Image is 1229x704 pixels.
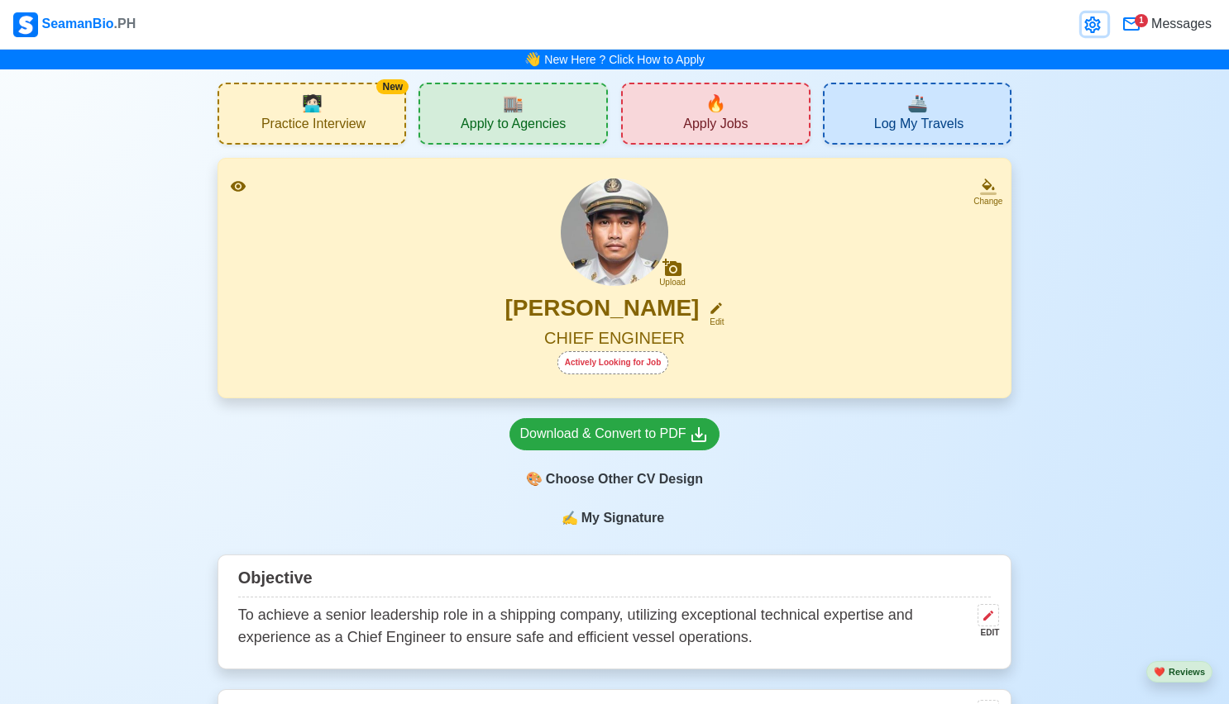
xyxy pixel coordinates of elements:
[907,91,928,116] span: travel
[13,12,136,37] div: SeamanBio
[524,49,542,70] span: bell
[1135,14,1148,27] div: 1
[578,508,667,528] span: My Signature
[238,328,992,351] h5: CHIEF ENGINEER
[544,53,705,66] a: New Here ? Click How to Apply
[261,116,366,136] span: Practice Interview
[562,508,578,528] span: sign
[302,91,323,116] span: interview
[114,17,136,31] span: .PH
[509,418,720,450] a: Download & Convert to PDF
[1146,661,1212,683] button: heartReviews
[1154,667,1165,677] span: heart
[1148,14,1212,34] span: Messages
[971,626,999,639] div: EDIT
[683,116,748,136] span: Apply Jobs
[874,116,964,136] span: Log My Travels
[505,294,700,328] h3: [PERSON_NAME]
[238,604,972,649] p: To achieve a senior leadership role in a shipping company, utilizing exceptional technical expert...
[973,195,1002,207] div: Change
[520,424,710,445] div: Download & Convert to PDF
[557,351,669,374] div: Actively Looking for Job
[376,79,409,94] div: New
[705,91,726,116] span: new
[238,562,992,597] div: Objective
[503,91,524,116] span: agencies
[461,116,566,136] span: Apply to Agencies
[509,464,720,495] div: Choose Other CV Design
[526,469,543,489] span: paint
[13,12,38,37] img: Logo
[659,278,686,288] div: Upload
[702,316,724,328] div: Edit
